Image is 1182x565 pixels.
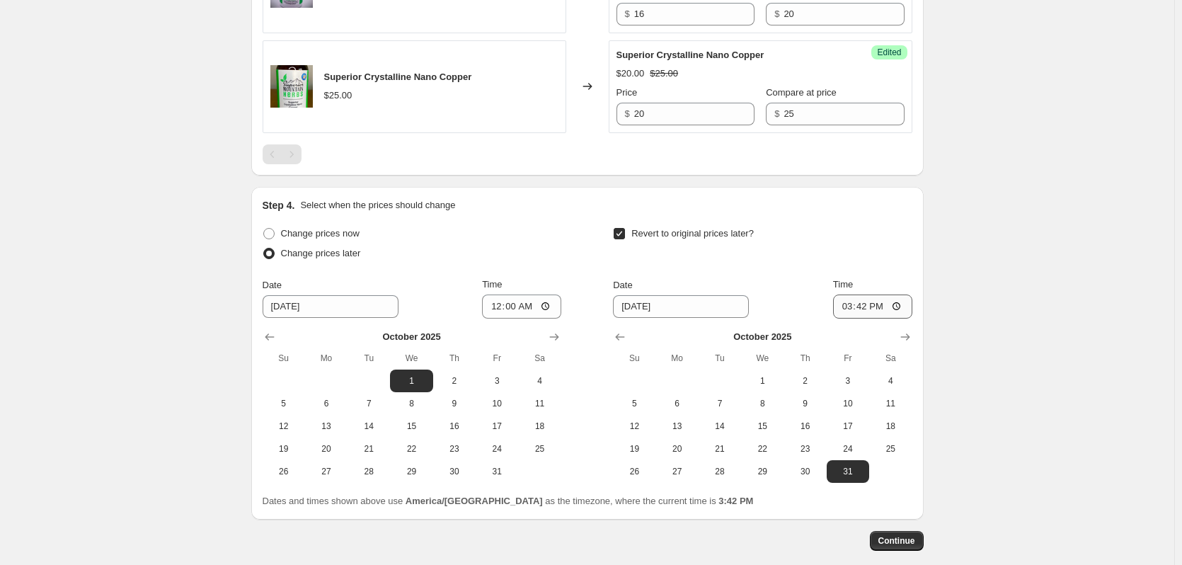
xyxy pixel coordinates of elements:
button: Monday October 27 2025 [305,460,348,483]
span: Sa [524,353,555,364]
button: Wednesday October 15 2025 [741,415,784,438]
button: Sunday October 5 2025 [613,392,655,415]
span: 25 [875,443,906,455]
button: Thursday October 9 2025 [433,392,476,415]
th: Sunday [613,347,655,370]
span: Sa [875,353,906,364]
input: 9/25/2025 [613,295,749,318]
span: 24 [832,443,863,455]
span: 21 [353,443,384,455]
button: Tuesday October 28 2025 [699,460,741,483]
button: Saturday October 11 2025 [869,392,912,415]
span: Mo [662,353,693,364]
button: Wednesday October 22 2025 [390,438,432,460]
span: Date [613,280,632,290]
span: 6 [662,398,693,409]
span: 9 [789,398,820,409]
button: Sunday October 5 2025 [263,392,305,415]
button: Show next month, November 2025 [895,327,915,347]
th: Saturday [869,347,912,370]
button: Sunday October 26 2025 [263,460,305,483]
input: 9/25/2025 [263,295,398,318]
button: Saturday October 25 2025 [518,438,561,460]
span: 15 [396,421,427,432]
span: 2 [439,375,470,387]
span: Date [263,280,282,290]
button: Friday October 3 2025 [476,370,518,392]
button: Monday October 13 2025 [656,415,699,438]
button: Thursday October 23 2025 [433,438,476,460]
button: Thursday October 2 2025 [784,370,826,392]
span: 17 [832,421,863,432]
th: Friday [827,347,869,370]
span: 19 [619,443,650,455]
span: Change prices now [281,228,360,239]
span: Dates and times shown above use as the timezone, where the current time is [263,496,754,506]
span: 12 [268,421,299,432]
th: Monday [656,347,699,370]
th: Tuesday [699,347,741,370]
span: 30 [789,466,820,477]
button: Wednesday October 1 2025 [390,370,432,392]
span: 2 [789,375,820,387]
span: Superior Crystalline Nano Copper [616,50,764,60]
span: 6 [311,398,342,409]
button: Friday October 17 2025 [476,415,518,438]
button: Monday October 20 2025 [305,438,348,460]
span: 13 [311,421,342,432]
button: Monday October 6 2025 [656,392,699,415]
th: Sunday [263,347,305,370]
span: $ [774,108,779,119]
p: Select when the prices should change [300,198,455,212]
span: 18 [875,421,906,432]
button: Tuesday October 21 2025 [699,438,741,460]
button: Friday October 17 2025 [827,415,869,438]
span: 23 [439,443,470,455]
span: Fr [832,353,863,364]
button: Friday October 24 2025 [476,438,518,460]
span: 28 [353,466,384,477]
span: 3 [832,375,863,387]
button: Saturday October 25 2025 [869,438,912,460]
span: 15 [747,421,778,432]
button: Saturday October 11 2025 [518,392,561,415]
span: 22 [747,443,778,455]
span: 19 [268,443,299,455]
span: 1 [747,375,778,387]
span: 5 [268,398,299,409]
button: Friday October 10 2025 [476,392,518,415]
span: 8 [396,398,427,409]
button: Saturday October 4 2025 [518,370,561,392]
span: 25 [524,443,555,455]
span: 7 [704,398,735,409]
th: Friday [476,347,518,370]
span: Fr [481,353,512,364]
span: 20 [311,443,342,455]
span: 11 [875,398,906,409]
span: 21 [704,443,735,455]
input: 12:00 [482,295,561,319]
span: 18 [524,421,555,432]
button: Sunday October 12 2025 [263,415,305,438]
span: 26 [619,466,650,477]
div: $25.00 [324,89,352,103]
button: Wednesday October 22 2025 [741,438,784,460]
span: Su [619,353,650,364]
th: Wednesday [390,347,432,370]
button: Sunday October 12 2025 [613,415,655,438]
span: 14 [353,421,384,432]
span: Time [833,279,853,290]
span: Price [616,87,638,98]
span: Su [268,353,299,364]
span: Revert to original prices later? [631,228,754,239]
span: We [747,353,778,364]
th: Wednesday [741,347,784,370]
button: Monday October 13 2025 [305,415,348,438]
button: Sunday October 19 2025 [263,438,305,460]
span: 16 [789,421,820,432]
span: Th [789,353,820,364]
span: 17 [481,421,512,432]
button: Monday October 6 2025 [305,392,348,415]
span: 28 [704,466,735,477]
button: Thursday October 16 2025 [784,415,826,438]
